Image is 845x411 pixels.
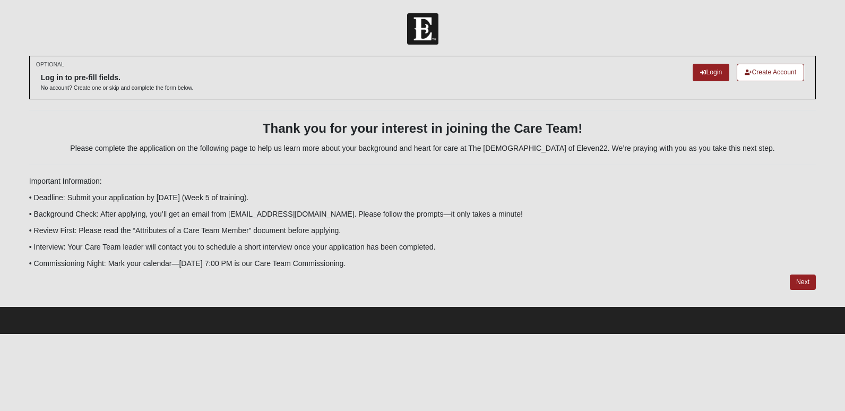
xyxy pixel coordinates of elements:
[36,61,64,68] small: OPTIONAL
[29,177,102,185] span: Important Information:
[29,209,816,220] p: • Background Check: After applying, you’ll get an email from [EMAIL_ADDRESS][DOMAIN_NAME]. Please...
[407,13,438,45] img: Church of Eleven22 Logo
[29,225,816,236] p: • Review First: Please read the “Attributes of a Care Team Member” document before applying.
[29,242,816,253] p: • Interview: Your Care Team leader will contact you to schedule a short interview once your appli...
[29,258,816,269] p: • Commissioning Night: Mark your calendar—[DATE] 7:00 PM is our Care Team Commissioning.
[41,73,194,82] h6: Log in to pre-fill fields.
[29,192,816,203] p: • Deadline: Submit your application by [DATE] (Week 5 of training).
[693,64,729,81] a: Login
[790,275,816,290] a: Next
[737,64,804,81] a: Create Account
[29,121,816,136] h3: Thank you for your interest in joining the Care Team!
[29,143,816,154] p: Please complete the application on the following page to help us learn more about your background...
[41,84,194,92] p: No account? Create one or skip and complete the form below.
